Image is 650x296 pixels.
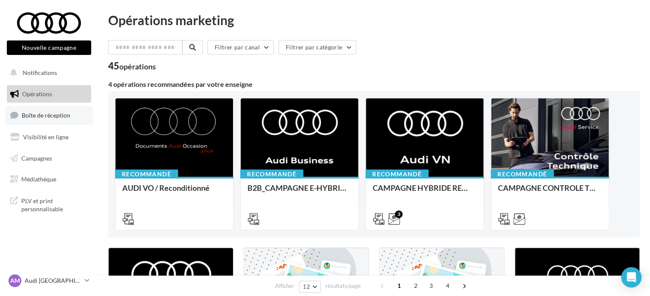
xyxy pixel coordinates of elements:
[365,170,429,179] div: Recommandé
[409,279,423,293] span: 2
[325,282,361,290] span: résultats/page
[7,40,91,55] button: Nouvelle campagne
[275,282,294,290] span: Afficher
[119,63,156,70] div: opérations
[303,283,310,290] span: 12
[5,192,93,217] a: PLV et print personnalisable
[23,133,69,141] span: Visibilité en ligne
[5,64,89,82] button: Notifications
[23,69,57,76] span: Notifications
[108,81,640,88] div: 4 opérations recommandées par votre enseigne
[5,149,93,167] a: Campagnes
[424,279,438,293] span: 3
[115,170,178,179] div: Recommandé
[25,276,81,285] p: Audi [GEOGRAPHIC_DATA][PERSON_NAME]
[10,276,20,285] span: AM
[21,195,88,213] span: PLV et print personnalisable
[22,90,52,98] span: Opérations
[5,85,93,103] a: Opérations
[498,184,602,201] div: CAMPAGNE CONTROLE TECHNIQUE 25€ OCTOBRE
[22,112,70,119] span: Boîte de réception
[7,273,91,289] a: AM Audi [GEOGRAPHIC_DATA][PERSON_NAME]
[621,267,641,287] div: Open Intercom Messenger
[108,14,640,26] div: Opérations marketing
[395,210,403,218] div: 3
[21,175,56,183] span: Médiathèque
[122,184,226,201] div: AUDI VO / Reconditionné
[21,154,52,161] span: Campagnes
[373,184,477,201] div: CAMPAGNE HYBRIDE RECHARGEABLE
[441,279,454,293] span: 4
[108,61,156,71] div: 45
[5,170,93,188] a: Médiathèque
[491,170,554,179] div: Recommandé
[5,106,93,124] a: Boîte de réception
[207,40,274,55] button: Filtrer par canal
[247,184,351,201] div: B2B_CAMPAGNE E-HYBRID OCTOBRE
[299,281,321,293] button: 12
[5,128,93,146] a: Visibilité en ligne
[279,40,356,55] button: Filtrer par catégorie
[392,279,406,293] span: 1
[240,170,303,179] div: Recommandé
